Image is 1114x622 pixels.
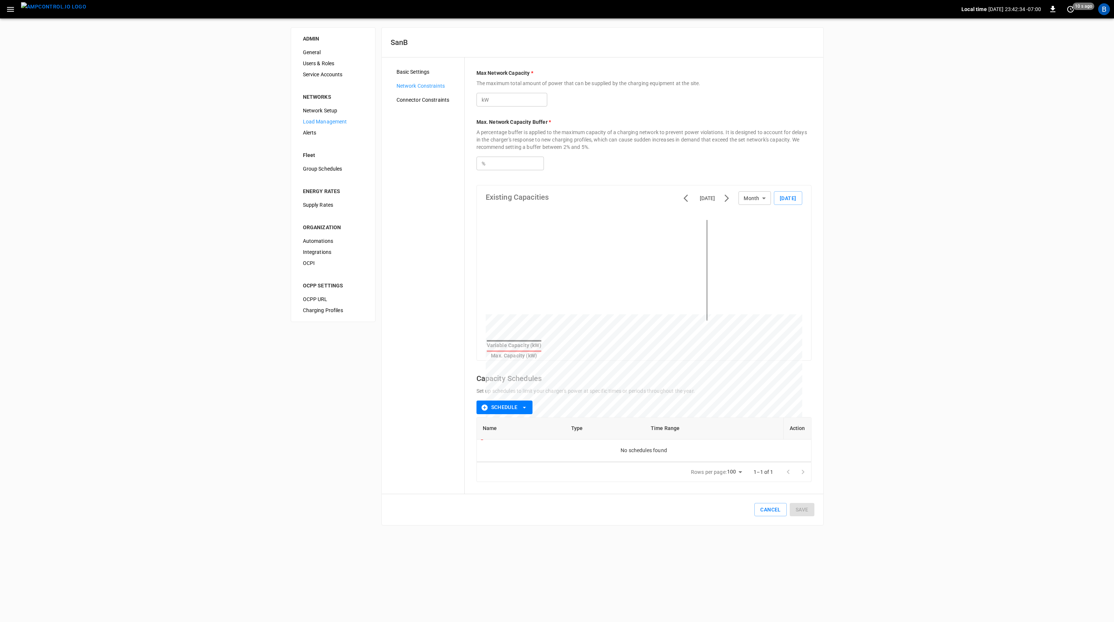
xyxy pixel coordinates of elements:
th: Type [565,417,645,440]
div: Users & Roles [297,58,369,69]
span: Basic Settings [397,68,458,76]
button: set refresh interval [1065,3,1076,15]
div: 100 [727,466,745,477]
span: Network Setup [303,107,363,115]
span: Integrations [303,248,363,256]
span: Charging Profiles [303,307,363,314]
div: Supply Rates [297,199,369,210]
th: Time Range [645,417,783,440]
th: Action [783,417,811,440]
button: [DATE] [774,191,802,205]
div: Group Schedules [297,163,369,174]
h6: Existing Capacities [486,191,549,203]
img: ampcontrol.io logo [21,2,86,11]
div: OCPI [297,258,369,269]
span: OCPP URL [303,296,363,303]
div: OCPP SETTINGS [303,282,363,289]
span: Automations [303,237,363,245]
div: OCPP URL [297,294,369,305]
div: Network Constraints [391,80,464,91]
span: Users & Roles [303,60,363,67]
div: ADMIN [303,35,363,42]
span: Load Management [303,118,363,126]
p: The maximum total amount of power that can be supplied by the charging equipment at the site. [476,80,811,87]
h6: Capacity Schedules [476,373,811,384]
div: Fleet [303,151,363,159]
p: A percentage buffer is applied to the maximum capacity of a charging network to prevent power vio... [476,129,811,151]
p: % [482,160,485,167]
div: Load Management [297,116,369,127]
td: No schedules found [477,440,811,462]
th: Name [477,417,565,440]
div: Basic Settings [391,66,464,77]
span: Connector Constraints [397,96,458,104]
span: Service Accounts [303,71,363,78]
span: 10 s ago [1073,3,1094,10]
p: Local time [961,6,987,13]
span: General [303,49,363,56]
h6: SanB [391,36,814,48]
p: Max Network Capacity [476,69,811,77]
div: Network Setup [297,105,369,116]
div: Alerts [297,127,369,138]
span: Group Schedules [303,165,363,173]
div: ENERGY RATES [303,188,363,195]
p: kW [482,96,489,104]
div: General [297,47,369,58]
div: Connector Constraints [391,94,464,105]
div: Service Accounts [297,69,369,80]
div: Charging Profiles [297,305,369,316]
span: Supply Rates [303,201,363,209]
div: Integrations [297,247,369,258]
button: Schedule [476,401,532,414]
div: profile-icon [1098,3,1110,15]
span: Network Constraints [397,82,458,90]
p: Set up schedules to limit your charger's power at specific times or periods throughout the year. [476,387,811,395]
div: Month [738,191,771,205]
div: [DATE] [700,195,715,202]
div: NETWORKS [303,93,363,101]
span: OCPI [303,259,363,267]
span: Alerts [303,129,363,137]
button: Cancel [754,503,786,517]
p: Max. Network Capacity Buffer [476,118,811,126]
p: [DATE] 23:42:34 -07:00 [988,6,1041,13]
div: Automations [297,235,369,247]
p: 1–1 of 1 [754,468,773,476]
div: ORGANIZATION [303,224,363,231]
